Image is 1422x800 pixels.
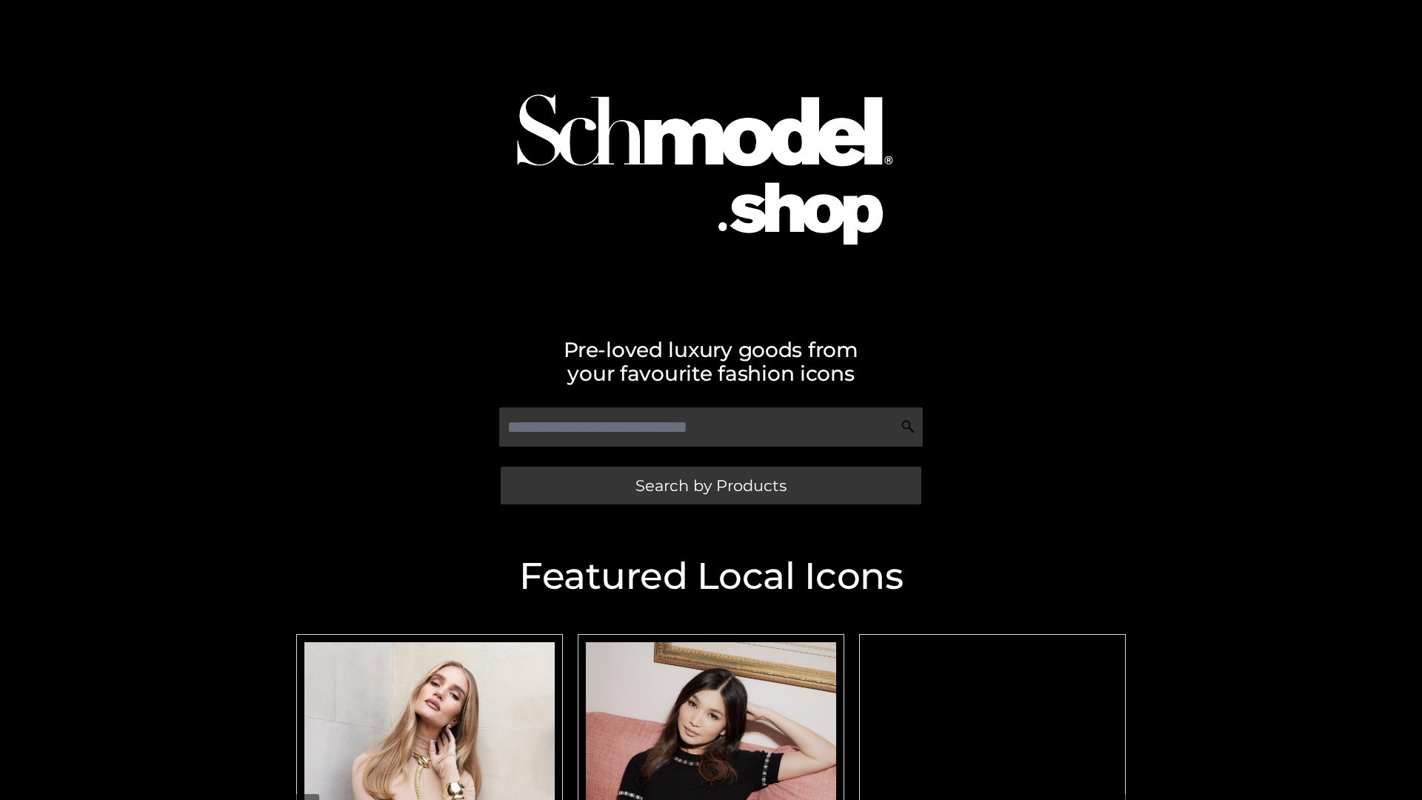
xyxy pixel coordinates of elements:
[289,338,1133,385] h2: Pre-loved luxury goods from your favourite fashion icons
[501,467,921,504] a: Search by Products
[901,419,915,434] img: Search Icon
[289,558,1133,595] h2: Featured Local Icons​
[635,478,787,493] span: Search by Products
